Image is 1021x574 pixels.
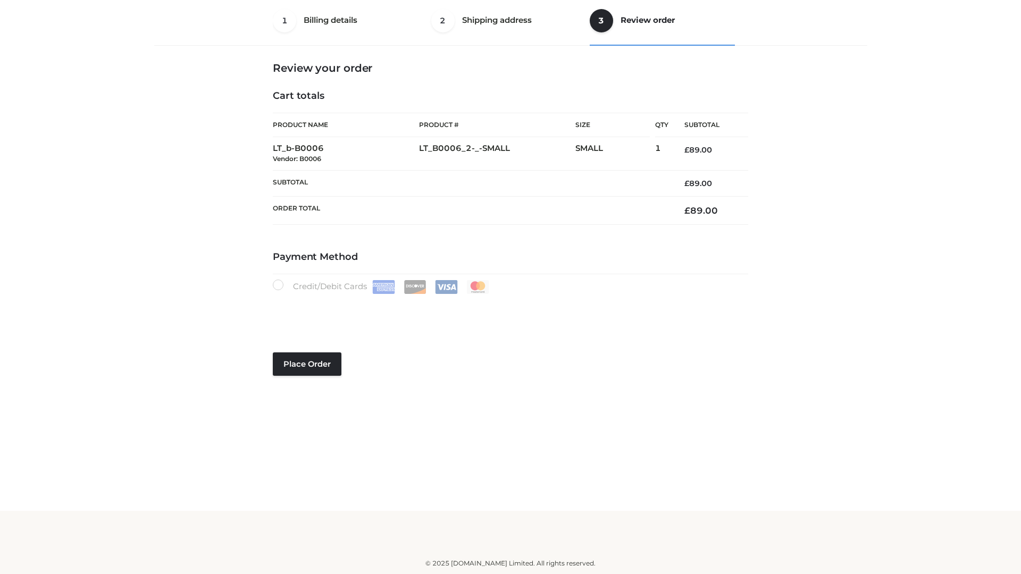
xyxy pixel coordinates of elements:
th: Size [575,113,650,137]
img: Discover [404,280,426,294]
td: LT_B0006_2-_-SMALL [419,137,575,171]
th: Qty [655,113,668,137]
div: © 2025 [DOMAIN_NAME] Limited. All rights reserved. [158,558,863,569]
th: Order Total [273,197,668,225]
iframe: Secure payment input frame [271,292,746,331]
small: Vendor: B0006 [273,155,321,163]
bdi: 89.00 [684,205,718,216]
h3: Review your order [273,62,748,74]
label: Credit/Debit Cards [273,280,490,294]
th: Product # [419,113,575,137]
h4: Payment Method [273,251,748,263]
td: 1 [655,137,668,171]
bdi: 89.00 [684,179,712,188]
span: £ [684,205,690,216]
img: Mastercard [466,280,489,294]
th: Subtotal [668,113,748,137]
span: £ [684,145,689,155]
bdi: 89.00 [684,145,712,155]
span: £ [684,179,689,188]
th: Product Name [273,113,419,137]
img: Amex [372,280,395,294]
td: SMALL [575,137,655,171]
button: Place order [273,352,341,376]
h4: Cart totals [273,90,748,102]
td: LT_b-B0006 [273,137,419,171]
img: Visa [435,280,458,294]
th: Subtotal [273,170,668,196]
